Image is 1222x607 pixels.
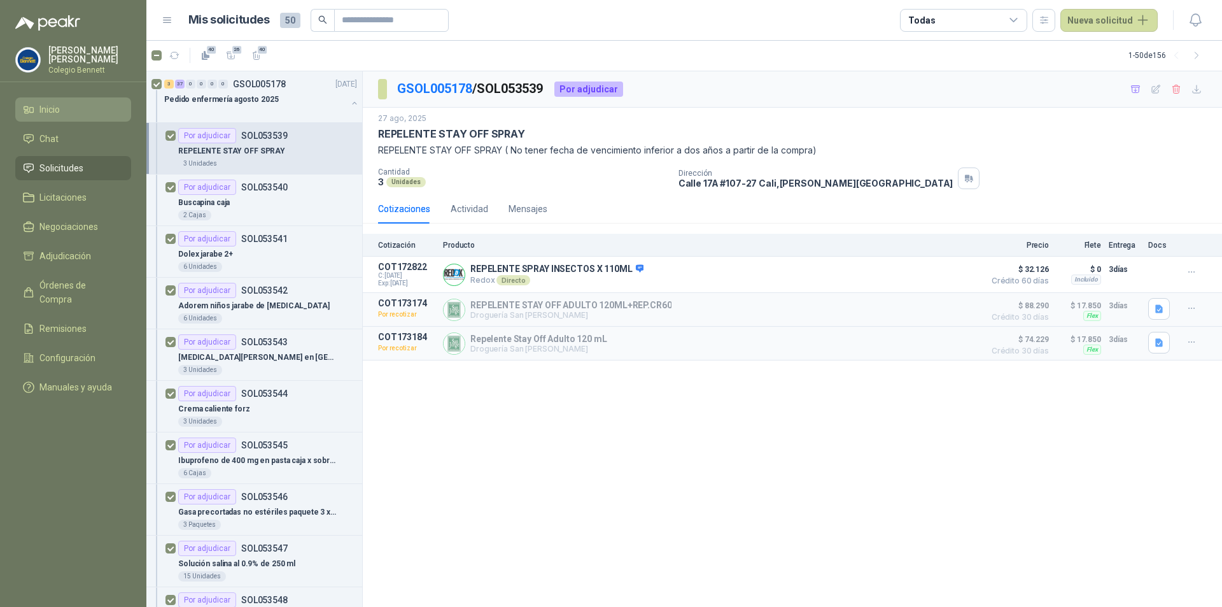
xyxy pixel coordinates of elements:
[1109,241,1141,250] p: Entrega
[164,94,279,106] p: Pedido enfermería agosto 2025
[178,352,337,364] p: [MEDICAL_DATA][PERSON_NAME] en [GEOGRAPHIC_DATA]
[1109,332,1141,347] p: 3 días
[678,169,953,178] p: Dirección
[378,308,435,321] p: Por recotizar
[178,386,236,401] div: Por adjudicar
[378,143,1207,157] p: REPELENTE STAY OFF SPRAY ( No tener fecha de vencimiento inferior a dos años a partir de la compra)
[451,202,488,216] div: Actividad
[1057,241,1101,250] p: Flete
[178,248,233,261] p: Dolex jarabe 2+
[178,438,236,453] div: Por adjudicar
[378,272,435,280] span: C: [DATE]
[241,183,288,192] p: SOL053540
[15,127,131,151] a: Chat
[241,596,288,604] p: SOL053548
[378,280,435,287] span: Exp: [DATE]
[164,76,360,117] a: 3 37 0 0 0 0 GSOL005178[DATE] Pedido enfermería agosto 2025
[15,97,131,122] a: Inicio
[178,365,222,375] div: 3 Unidades
[470,334,607,344] p: Repelente Stay Off Adulto 120 mL
[195,45,216,66] button: 40
[39,351,95,365] span: Configuración
[178,283,236,298] div: Por adjudicar
[378,113,426,125] p: 27 ago, 2025
[241,131,288,140] p: SOL053539
[15,185,131,210] a: Licitaciones
[178,128,236,143] div: Por adjudicar
[241,441,288,450] p: SOL053545
[470,300,671,310] p: REPELENTE STAY OFF ADULTO 120ML+REP.CR60
[378,262,435,272] p: COT172822
[1057,332,1101,347] p: $ 17.850
[496,275,530,285] div: Directo
[444,299,465,320] img: Company Logo
[146,123,362,175] a: Por adjudicarSOL053539REPELENTE STAY OFF SPRAY3 Unidades
[1083,311,1101,321] div: Flex
[178,558,295,570] p: Solución salina al 0.9% de 250 ml
[246,45,267,66] button: 40
[178,145,285,157] p: REPELENTE STAY OFF SPRAY
[15,15,80,31] img: Logo peakr
[197,80,206,89] div: 0
[985,277,1049,285] span: Crédito 60 días
[15,156,131,180] a: Solicitudes
[378,127,525,141] p: REPELENTE STAY OFF SPRAY
[39,161,83,175] span: Solicitudes
[178,262,222,272] div: 6 Unidades
[15,273,131,311] a: Órdenes de Compra
[48,46,131,64] p: [PERSON_NAME] [PERSON_NAME]
[241,492,288,501] p: SOL053546
[280,13,300,28] span: 50
[985,347,1049,355] span: Crédito 30 días
[146,329,362,381] a: Por adjudicarSOL053543[MEDICAL_DATA][PERSON_NAME] en [GEOGRAPHIC_DATA]3 Unidades
[39,220,98,234] span: Negociaciones
[178,180,236,195] div: Por adjudicar
[39,190,87,204] span: Licitaciones
[509,202,547,216] div: Mensajes
[241,286,288,295] p: SOL053542
[146,226,362,278] a: Por adjudicarSOL053541Dolex jarabe 2+6 Unidades
[146,381,362,432] a: Por adjudicarSOL053544Crema caliente forz3 Unidades
[231,45,243,55] span: 26
[470,310,671,320] p: Droguería San [PERSON_NAME]
[335,78,357,90] p: [DATE]
[241,389,288,398] p: SOL053544
[178,159,222,169] div: 3 Unidades
[39,380,112,394] span: Manuales y ayuda
[175,80,185,89] div: 37
[678,178,953,189] p: Calle 17A #107-27 Cali , [PERSON_NAME][GEOGRAPHIC_DATA]
[178,334,236,350] div: Por adjudicar
[16,48,40,72] img: Company Logo
[146,175,362,226] a: Por adjudicarSOL053540Buscapina caja2 Cajas
[985,241,1049,250] p: Precio
[39,278,119,306] span: Órdenes de Compra
[256,45,269,55] span: 40
[178,468,211,478] div: 6 Cajas
[146,432,362,484] a: Por adjudicarSOL053545Ibuprofeno de 400 mg en pasta caja x sobres ( 100 tabletas)6 Cajas
[378,202,430,216] div: Cotizaciones
[15,346,131,370] a: Configuración
[178,506,337,518] p: Gasa precortadas no estériles paquete 3 x 3 paquete de 200 unidades
[1083,345,1101,355] div: Flex
[908,13,935,27] div: Todas
[470,275,643,285] p: Redox
[1109,298,1141,313] p: 3 días
[146,484,362,536] a: Por adjudicarSOL053546Gasa precortadas no estériles paquete 3 x 3 paquete de 200 unidades3 Paquetes
[207,80,217,89] div: 0
[1071,275,1101,285] div: Incluido
[443,241,978,250] p: Producto
[178,417,222,427] div: 3 Unidades
[1109,262,1141,277] p: 3 días
[178,520,221,530] div: 3 Paquetes
[470,264,643,275] p: REPELENTE SPRAY INSECTOS X 110ML
[178,197,230,209] p: Buscapina caja
[178,210,211,220] div: 2 Cajas
[470,344,607,353] p: Droguería San [PERSON_NAME]
[178,231,236,246] div: Por adjudicar
[985,298,1049,313] span: $ 88.290
[1060,9,1158,32] button: Nueva solicitud
[241,544,288,553] p: SOL053547
[241,338,288,346] p: SOL053543
[178,300,330,312] p: Adorem niños jarabe de [MEDICAL_DATA]
[15,375,131,399] a: Manuales y ayuda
